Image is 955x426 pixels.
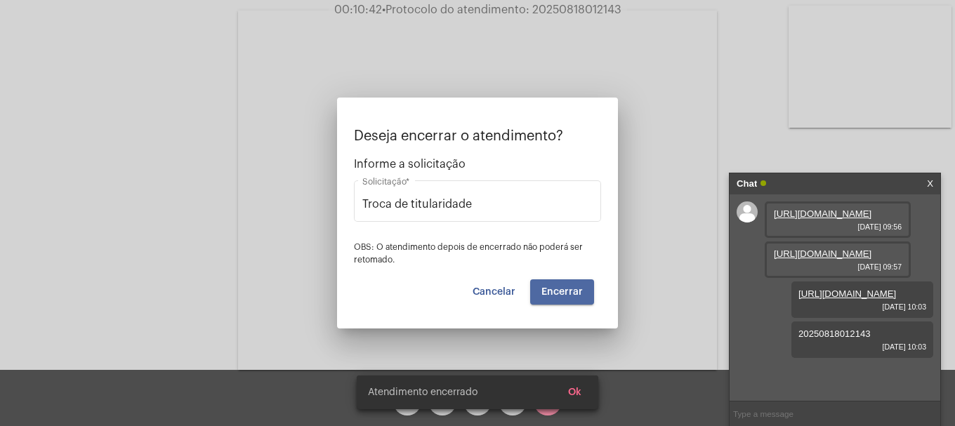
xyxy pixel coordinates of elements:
[798,328,871,339] span: 20250818012143
[798,342,926,351] span: [DATE] 10:03
[760,180,766,186] span: Online
[382,4,386,15] span: •
[798,288,896,299] a: [URL][DOMAIN_NAME]
[382,4,621,15] span: Protocolo do atendimento: 20250818012143
[774,222,902,231] span: [DATE] 09:56
[737,173,757,194] strong: Chat
[473,287,515,297] span: Cancelar
[774,262,902,271] span: [DATE] 09:57
[354,243,583,264] span: OBS: O atendimento depois de encerrado não poderá ser retomado.
[334,4,382,15] span: 00:10:42
[368,385,477,399] span: Atendimento encerrado
[798,302,926,311] span: [DATE] 10:03
[362,198,593,211] input: Buscar solicitação
[730,401,940,426] input: Type a message
[774,248,871,259] a: [URL][DOMAIN_NAME]
[354,128,601,144] p: Deseja encerrar o atendimento?
[541,287,583,297] span: Encerrar
[461,279,527,305] button: Cancelar
[530,279,594,305] button: Encerrar
[927,173,933,194] a: X
[568,387,581,397] span: Ok
[774,208,871,219] a: [URL][DOMAIN_NAME]
[354,158,601,171] span: Informe a solicitação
